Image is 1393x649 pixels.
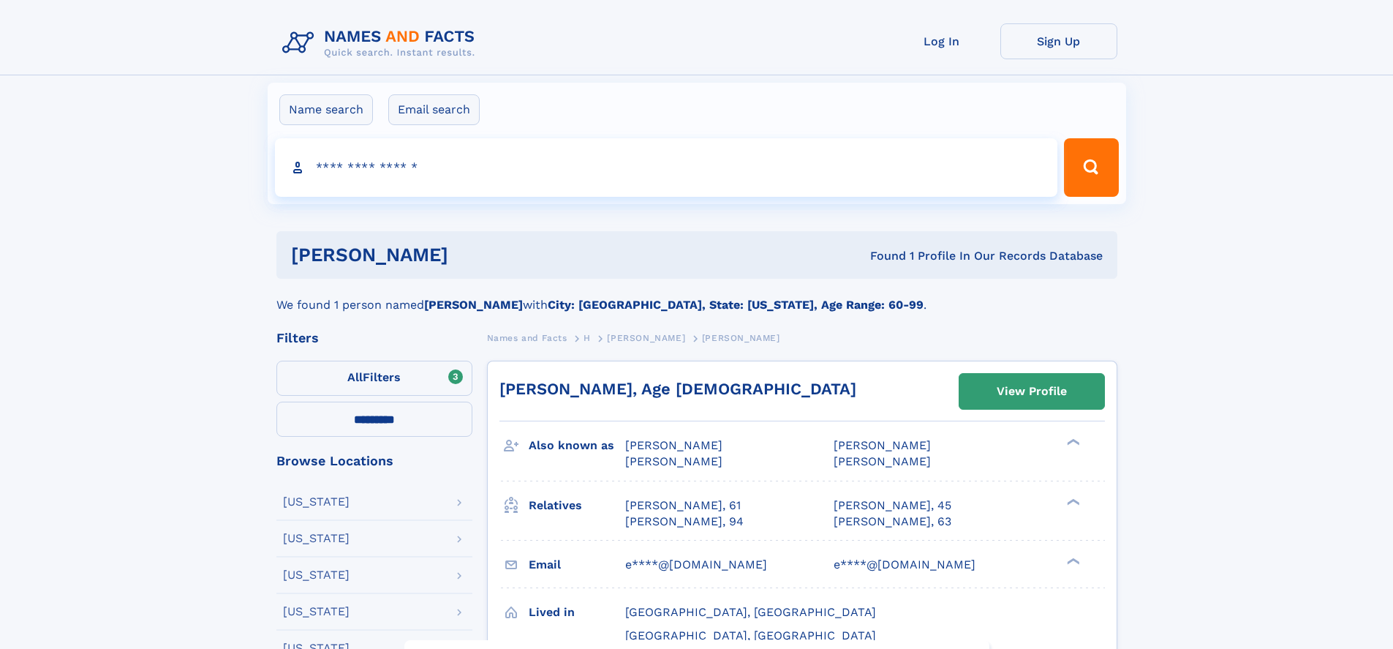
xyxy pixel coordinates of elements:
[607,333,685,343] span: [PERSON_NAME]
[625,605,876,619] span: [GEOGRAPHIC_DATA], [GEOGRAPHIC_DATA]
[625,454,722,468] span: [PERSON_NAME]
[1000,23,1117,59] a: Sign Up
[834,498,951,514] a: [PERSON_NAME], 45
[487,329,567,347] a: Names and Facts
[834,514,951,530] a: [PERSON_NAME], 63
[529,493,625,518] h3: Relatives
[283,496,350,508] div: [US_STATE]
[529,433,625,458] h3: Also known as
[529,600,625,625] h3: Lived in
[702,333,780,343] span: [PERSON_NAME]
[283,606,350,618] div: [US_STATE]
[347,370,363,384] span: All
[607,329,685,347] a: [PERSON_NAME]
[283,533,350,544] div: [US_STATE]
[625,629,876,642] span: [GEOGRAPHIC_DATA], [GEOGRAPHIC_DATA]
[529,552,625,577] h3: Email
[279,94,373,125] label: Name search
[625,438,722,452] span: [PERSON_NAME]
[548,298,924,312] b: City: [GEOGRAPHIC_DATA], State: [US_STATE], Age Range: 60-99
[625,514,744,530] a: [PERSON_NAME], 94
[424,298,523,312] b: [PERSON_NAME]
[388,94,480,125] label: Email search
[959,374,1104,409] a: View Profile
[834,438,931,452] span: [PERSON_NAME]
[276,279,1117,314] div: We found 1 person named with .
[499,380,856,398] a: [PERSON_NAME], Age [DEMOGRAPHIC_DATA]
[625,498,741,514] a: [PERSON_NAME], 61
[1064,138,1118,197] button: Search Button
[997,375,1067,408] div: View Profile
[1063,438,1081,447] div: ❯
[883,23,1000,59] a: Log In
[834,454,931,468] span: [PERSON_NAME]
[276,331,472,345] div: Filters
[291,246,660,264] h1: [PERSON_NAME]
[283,569,350,581] div: [US_STATE]
[584,333,591,343] span: H
[659,248,1103,264] div: Found 1 Profile In Our Records Database
[584,329,591,347] a: H
[275,138,1058,197] input: search input
[276,454,472,468] div: Browse Locations
[1063,497,1081,506] div: ❯
[1063,556,1081,566] div: ❯
[276,23,487,63] img: Logo Names and Facts
[276,361,472,396] label: Filters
